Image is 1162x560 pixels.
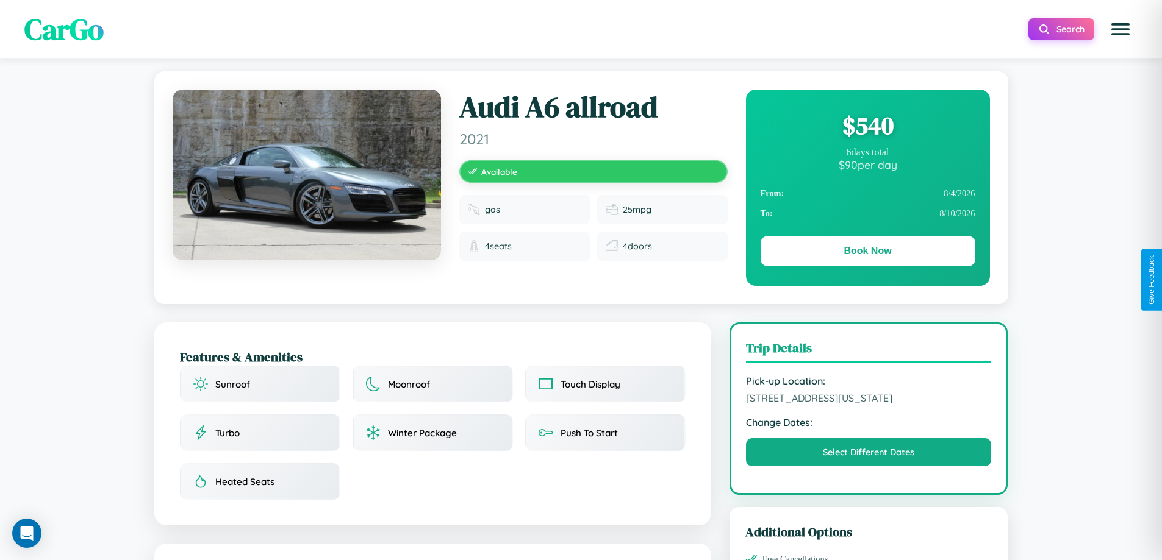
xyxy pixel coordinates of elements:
[761,158,975,171] div: $ 90 per day
[459,90,728,125] h1: Audi A6 allroad
[606,204,618,216] img: Fuel efficiency
[746,416,992,428] strong: Change Dates:
[215,378,250,390] span: Sunroof
[468,240,480,252] img: Seats
[485,204,500,215] span: gas
[215,427,240,439] span: Turbo
[24,9,104,49] span: CarGo
[180,348,686,366] h2: Features & Amenities
[1103,12,1138,46] button: Open menu
[761,236,975,266] button: Book Now
[1056,24,1085,35] span: Search
[173,90,441,260] img: Audi A6 allroad 2021
[468,204,480,216] img: Fuel type
[746,438,992,466] button: Select Different Dates
[1147,255,1156,305] div: Give Feedback
[481,166,517,177] span: Available
[761,183,975,204] div: 8 / 4 / 2026
[1028,18,1094,40] button: Search
[459,130,728,148] span: 2021
[388,427,457,439] span: Winter Package
[761,188,784,199] strong: From:
[746,375,992,387] strong: Pick-up Location:
[485,241,512,252] span: 4 seats
[761,109,975,142] div: $ 540
[561,378,620,390] span: Touch Display
[761,204,975,224] div: 8 / 10 / 2026
[745,523,992,541] h3: Additional Options
[606,240,618,252] img: Doors
[388,378,430,390] span: Moonroof
[215,476,274,487] span: Heated Seats
[561,427,618,439] span: Push To Start
[746,339,992,363] h3: Trip Details
[623,241,652,252] span: 4 doors
[761,208,773,219] strong: To:
[761,147,975,158] div: 6 days total
[623,204,651,215] span: 25 mpg
[746,392,992,404] span: [STREET_ADDRESS][US_STATE]
[12,519,41,548] div: Open Intercom Messenger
